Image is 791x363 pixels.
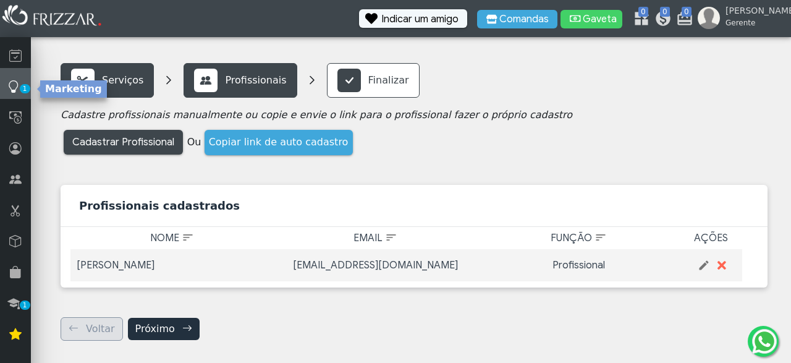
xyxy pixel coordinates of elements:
span: Gerente [725,17,781,28]
a: Voltar [61,317,123,341]
th: Nome: activate to sort column ascending [70,227,274,249]
div: [EMAIL_ADDRESS][DOMAIN_NAME] [280,258,471,273]
button: ui-button [695,253,713,278]
a: Finalizar [327,63,420,98]
img: whatsapp.png [750,327,779,356]
span: 0 [682,7,692,17]
button: Gaveta [560,10,622,28]
span: Função [551,232,592,244]
span: Nome [150,232,179,244]
th: Ações [680,227,742,249]
i: Cadastre profissionais manualmente ou copie e envie o link para o profissional fazer o próprio ca... [61,109,572,121]
span: [PERSON_NAME] [725,4,781,17]
span: 0 [660,7,670,17]
a: Próximo [128,318,200,340]
span: 1 [20,84,30,93]
a: Profissionais [184,63,297,98]
h5: Profissionais cadastrados [79,199,240,213]
a: [PERSON_NAME] Gerente [698,7,785,29]
span: Ações [694,232,728,244]
span: Email [353,232,383,244]
a: 0 [654,10,667,32]
p: Finalizar [368,73,409,88]
th: Função: activate to sort column ascending [477,227,680,249]
button: Indicar um amigo [359,9,467,28]
a: 0 [676,10,688,32]
span: Copiar link de auto cadastro [209,136,349,148]
span: 1 [20,301,30,310]
span: Ou [187,136,201,148]
span: ui-button [723,256,724,275]
button: Copiar link de auto cadastro [205,130,353,155]
span: ui-button [703,256,704,275]
div: [PERSON_NAME] [77,258,268,273]
div: Profissional [483,258,674,273]
a: 0 [633,10,645,32]
span: Comandas [499,14,549,24]
span: 0 [638,7,648,17]
span: Gaveta [583,14,614,24]
p: Profissionais [225,73,286,88]
button: ui-button [714,253,733,278]
div: Marketing [40,80,107,98]
a: Serviços [61,63,154,98]
th: Email: activate to sort column ascending [274,227,477,249]
span: Indicar um amigo [381,14,459,24]
button: Cadastrar Profissional [64,130,183,155]
button: Comandas [477,10,557,28]
span: Cadastrar Profissional [72,133,174,152]
p: Serviços [102,73,143,88]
